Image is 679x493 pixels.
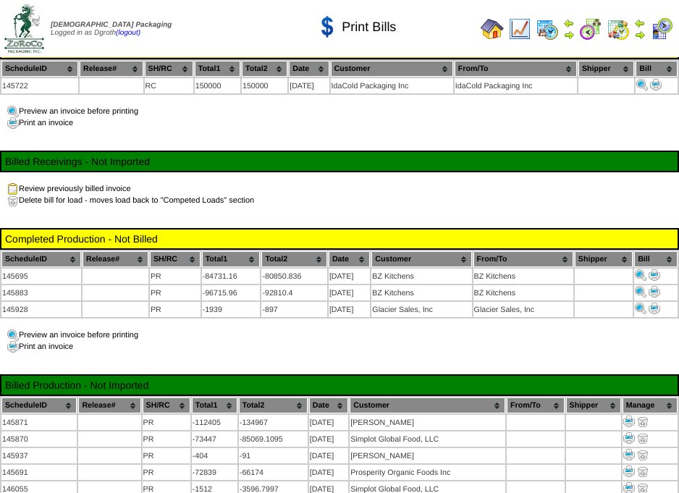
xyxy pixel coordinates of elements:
[143,448,190,463] td: PR
[192,465,237,480] td: -72839
[261,251,326,267] th: Total2
[342,20,396,35] span: Print Bills
[78,397,140,413] th: Release#
[636,79,648,90] img: Print
[634,17,646,29] img: arrowleft.gif
[143,397,190,413] th: SH/RC
[195,61,240,77] th: Total1
[239,448,308,463] td: -91
[578,61,634,77] th: Shipper
[239,397,308,413] th: Total2
[150,251,201,267] th: SH/RC
[51,21,172,29] span: [DEMOGRAPHIC_DATA] Packaging
[1,78,78,93] td: 145722
[566,397,621,413] th: Shipper
[289,61,329,77] th: Date
[575,251,633,267] th: Shipper
[350,448,505,463] td: [PERSON_NAME]
[350,415,505,430] td: [PERSON_NAME]
[192,448,237,463] td: -404
[7,183,19,195] img: clipboard.gif
[261,285,326,300] td: -92810.4
[309,397,349,413] th: Date
[649,286,660,298] img: Print
[239,465,308,480] td: -66174
[649,303,660,314] img: Print
[1,431,77,447] td: 145870
[1,251,81,267] th: ScheduleID
[316,15,339,38] img: dollar.gif
[143,465,190,480] td: PR
[473,269,573,284] td: BZ Kitchens
[7,106,19,117] img: preview.gif
[329,302,370,317] td: [DATE]
[83,251,148,267] th: Release#
[635,303,646,314] img: Print
[637,465,649,477] img: delete.gif
[1,415,77,430] td: 145871
[150,269,201,284] td: PR
[4,232,675,245] td: Completed Production - Not Billed
[329,269,370,284] td: [DATE]
[455,61,577,77] th: From/To
[1,285,81,300] td: 145883
[1,465,77,480] td: 145691
[329,251,370,267] th: Date
[239,415,308,430] td: -134967
[1,448,77,463] td: 145937
[635,286,646,298] img: Print
[1,61,78,77] th: ScheduleID
[350,397,505,413] th: Customer
[309,448,349,463] td: [DATE]
[7,341,19,353] img: print.gif
[371,302,471,317] td: Glacier Sales, Inc
[195,78,240,93] td: 150000
[636,61,678,77] th: Bill
[242,78,287,93] td: 150000
[261,269,326,284] td: -80850.836
[350,431,505,447] td: Simplot Global Food, LLC
[623,432,635,444] img: Print
[150,302,201,317] td: PR
[455,78,577,93] td: IdaCold Packaging Inc
[473,251,573,267] th: From/To
[4,379,675,392] td: Billed Production - Not Imported
[145,78,193,93] td: RC
[1,269,81,284] td: 145695
[80,61,143,77] th: Release#
[371,269,471,284] td: BZ Kitchens
[579,17,602,41] img: calendarblend.gif
[309,415,349,430] td: [DATE]
[637,449,649,460] img: delete.gif
[623,397,678,413] th: Manage
[623,449,635,460] img: Print
[192,397,237,413] th: Total1
[242,61,287,77] th: Total2
[143,415,190,430] td: PR
[623,416,635,427] img: Print
[649,269,660,281] img: Print
[507,397,565,413] th: From/To
[1,302,81,317] td: 145928
[637,432,649,444] img: delete.gif
[329,285,370,300] td: [DATE]
[143,431,190,447] td: PR
[116,29,140,37] a: (logout)
[289,78,329,93] td: [DATE]
[634,251,678,267] th: Bill
[623,465,635,477] img: Print
[637,416,649,427] img: delete.gif
[4,155,675,168] td: Billed Receivings - Not Imported
[563,17,575,29] img: arrowleft.gif
[371,285,471,300] td: BZ Kitchens
[309,431,349,447] td: [DATE]
[202,302,261,317] td: -1939
[51,21,172,37] span: Logged in as Dgroth
[192,431,237,447] td: -73447
[309,465,349,480] td: [DATE]
[563,29,575,41] img: arrowright.gif
[473,285,573,300] td: BZ Kitchens
[202,251,261,267] th: Total1
[331,61,453,77] th: Customer
[239,431,308,447] td: -85069.1095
